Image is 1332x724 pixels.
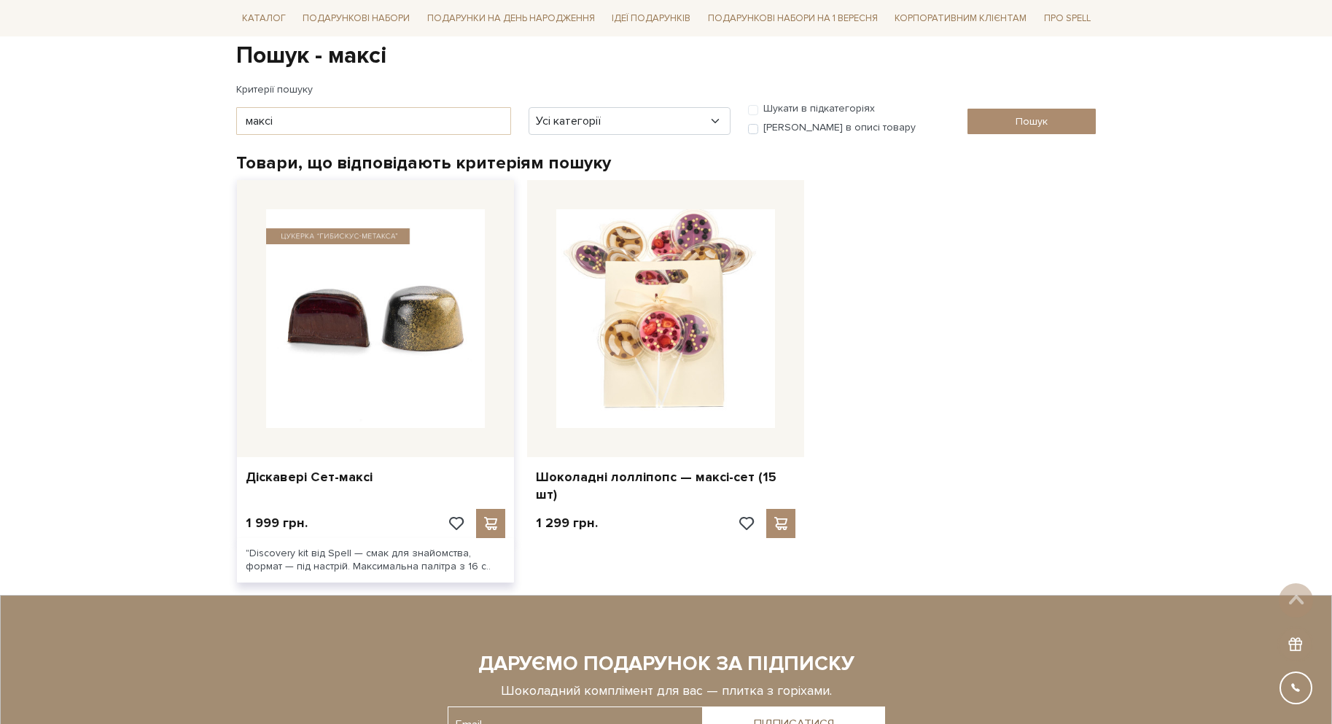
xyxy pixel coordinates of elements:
[763,102,875,115] label: Шукати в підкатегоріях
[421,7,601,30] a: Подарунки на День народження
[748,124,758,134] input: [PERSON_NAME] в описі товару
[702,6,884,31] a: Подарункові набори на 1 Вересня
[889,6,1032,31] a: Корпоративним клієнтам
[237,538,514,582] div: "Discovery kit від Spell — смак для знайомства, формат — під настрій. Максимальна палітра з 16 с..
[536,469,795,503] a: Шоколадні лолліпопс — максі-сет (15 шт)
[246,515,308,532] p: 1 999 грн.
[536,515,598,532] p: 1 299 грн.
[236,77,313,102] label: Критерії пошуку
[236,107,511,135] input: Ключові слова
[606,7,696,30] a: Ідеї подарунків
[266,209,485,428] img: Діскавері Сет-максі
[967,109,1097,134] input: Пошук
[236,7,292,30] a: Каталог
[297,7,416,30] a: Подарункові набори
[236,41,1097,71] h1: Пошук - максі
[236,152,1097,174] h2: Товари, що відповідають критеріям пошуку
[763,121,916,134] label: [PERSON_NAME] в описі товару
[246,469,505,486] a: Діскавері Сет-максі
[1038,7,1097,30] a: Про Spell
